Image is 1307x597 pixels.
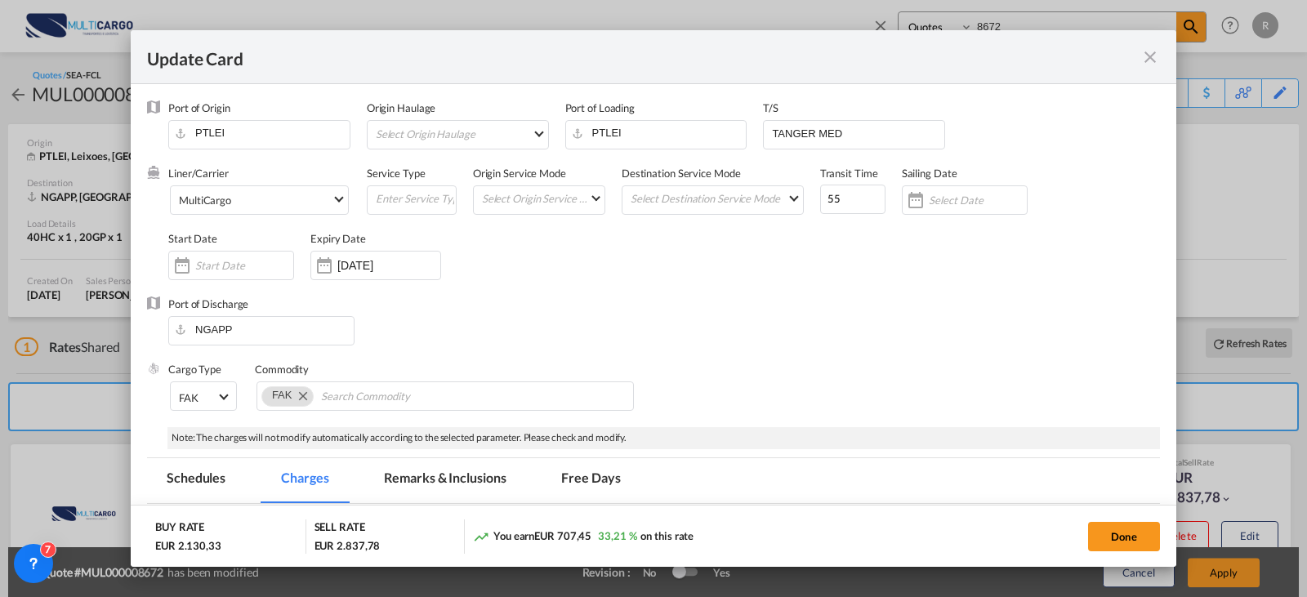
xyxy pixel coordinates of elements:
[770,121,944,145] input: Enter T/S
[622,167,741,180] label: Destination Service Mode
[179,391,199,404] div: FAK
[272,389,292,401] span: FAK
[168,232,217,245] label: Start Date
[473,528,489,545] md-icon: icon-trending-up
[314,519,365,538] div: SELL RATE
[255,363,309,376] label: Commodity
[176,121,350,145] input: Enter Port of Origin
[321,384,471,410] input: Search Commodity
[168,167,229,180] label: Liner/Carrier
[168,297,248,310] label: Port of Discharge
[179,194,231,207] div: MultiCargo
[473,167,566,180] label: Origin Service Mode
[261,458,348,503] md-tab-item: Charges
[1140,47,1160,67] md-icon: icon-close fg-AAA8AD m-0 pointer
[367,101,436,114] label: Origin Haulage
[195,259,293,272] input: Start Date
[364,458,525,503] md-tab-item: Remarks & Inclusions
[168,101,230,114] label: Port of Origin
[170,381,237,411] md-select: Select Cargo type: FAK
[480,186,604,210] md-select: Select Origin Service Mode
[367,167,426,180] label: Service Type
[168,363,221,376] label: Cargo Type
[542,458,640,503] md-tab-item: Free Days
[337,259,440,272] input: Expiry Date
[176,317,354,341] input: Enter Port of Discharge
[256,381,634,411] md-chips-wrap: Chips container. Use arrow keys to select chips.
[565,101,636,114] label: Port of Loading
[147,362,160,375] img: cargo.png
[1088,522,1160,551] button: Done
[473,528,694,546] div: You earn on this rate
[374,121,548,147] md-select: Select Origin Haulage
[763,101,778,114] label: T/S
[167,427,1160,449] div: Note: The charges will not modify automatically according to the selected parameter. Please check...
[131,30,1176,568] md-dialog: Update Card Port ...
[820,167,878,180] label: Transit Time
[573,121,747,145] input: Enter Port of Loading
[147,458,245,503] md-tab-item: Schedules
[534,529,591,542] span: EUR 707,45
[155,538,221,553] div: EUR 2.130,33
[629,186,803,210] md-select: Select Destination Service Mode
[820,185,885,214] input: 0
[929,194,1027,207] input: Select Date
[314,538,381,553] div: EUR 2.837,78
[272,387,295,403] div: FAK. Press delete to remove this chip.
[902,167,957,180] label: Sailing Date
[598,529,636,542] span: 33,21 %
[170,185,349,215] md-select: Select Liner: MultiCargo
[374,186,456,211] input: Enter Service Type
[288,387,313,403] button: Remove FAK
[310,232,366,245] label: Expiry Date
[155,519,204,538] div: BUY RATE
[147,47,1140,67] div: Update Card
[147,458,657,503] md-pagination-wrapper: Use the left and right arrow keys to navigate between tabs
